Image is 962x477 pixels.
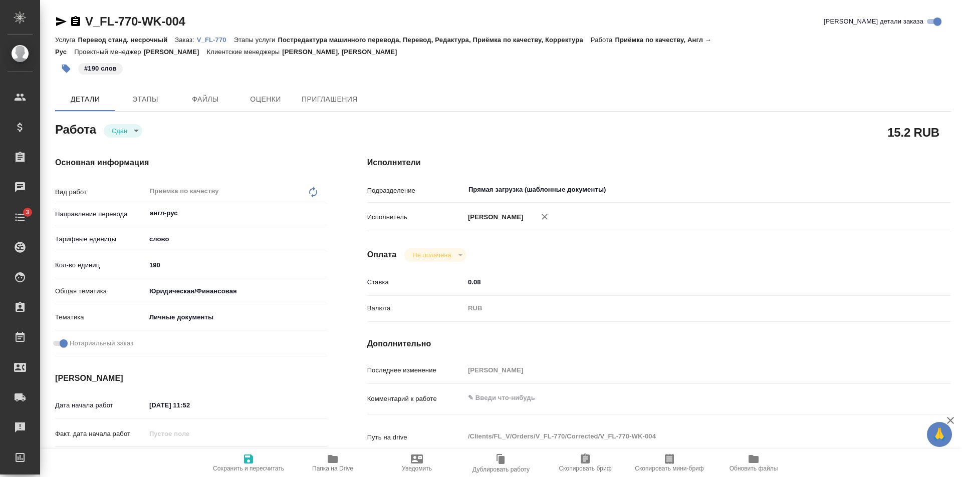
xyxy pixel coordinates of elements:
p: [PERSON_NAME] [144,48,207,56]
p: Работа [591,36,615,44]
span: Обновить файлы [730,465,778,472]
h4: Основная информация [55,157,327,169]
span: Детали [61,93,109,106]
button: Дублировать работу [459,449,543,477]
div: Юридическая/Финансовая [146,283,327,300]
div: RUB [464,300,902,317]
button: Сохранить и пересчитать [206,449,291,477]
a: V_FL-770 [197,35,234,44]
span: [PERSON_NAME] детали заказа [824,17,923,27]
p: Тарифные единицы [55,234,146,244]
p: #190 слов [84,64,117,74]
span: Папка на Drive [312,465,353,472]
p: Перевод станд. несрочный [78,36,175,44]
input: ✎ Введи что-нибудь [146,398,233,412]
textarea: /Clients/FL_V/Orders/V_FL-770/Corrected/V_FL-770-WK-004 [464,428,902,445]
p: Общая тематика [55,286,146,296]
button: Не оплачена [409,251,454,259]
h4: Дополнительно [367,338,951,350]
p: Подразделение [367,186,464,196]
h4: Исполнители [367,157,951,169]
p: Исполнитель [367,212,464,222]
button: 🙏 [927,422,952,447]
p: Ставка [367,277,464,287]
p: Факт. дата начала работ [55,429,146,439]
span: Этапы [121,93,169,106]
p: Постредактура машинного перевода, Перевод, Редактура, Приёмка по качеству, Корректура [278,36,590,44]
p: Направление перевода [55,209,146,219]
p: Проектный менеджер [74,48,143,56]
input: Пустое поле [146,426,233,441]
button: Open [897,189,899,191]
p: [PERSON_NAME], [PERSON_NAME] [282,48,404,56]
span: Файлы [181,93,229,106]
p: V_FL-770 [197,36,234,44]
button: Удалить исполнителя [534,206,556,228]
p: Этапы услуги [234,36,278,44]
p: Тематика [55,312,146,322]
span: Сохранить и пересчитать [213,465,284,472]
a: V_FL-770-WK-004 [85,15,185,28]
button: Скопировать мини-бриф [627,449,711,477]
button: Open [322,212,324,214]
h2: Работа [55,120,96,138]
button: Скопировать ссылку для ЯМессенджера [55,16,67,28]
span: Уведомить [402,465,432,472]
button: Папка на Drive [291,449,375,477]
p: Кол-во единиц [55,260,146,270]
div: слово [146,231,327,248]
button: Обновить файлы [711,449,796,477]
p: Заказ: [175,36,196,44]
h2: 15.2 RUB [887,124,939,141]
span: Скопировать мини-бриф [635,465,703,472]
div: Личные документы [146,309,327,326]
div: Сдан [404,248,466,262]
span: Нотариальный заказ [70,338,133,348]
span: 190 слов [77,64,124,72]
span: Скопировать бриф [559,465,611,472]
div: Сдан [104,124,142,138]
span: Оценки [242,93,290,106]
h4: [PERSON_NAME] [55,372,327,384]
p: Последнее изменение [367,365,464,375]
input: Пустое поле [464,363,902,377]
p: Дата начала работ [55,400,146,410]
span: 3 [20,207,35,217]
p: Услуга [55,36,78,44]
input: ✎ Введи что-нибудь [146,258,327,272]
button: Уведомить [375,449,459,477]
button: Добавить тэг [55,58,77,80]
p: Валюта [367,303,464,313]
p: [PERSON_NAME] [464,212,524,222]
input: ✎ Введи что-нибудь [464,275,902,289]
p: Клиентские менеджеры [207,48,283,56]
span: Дублировать работу [472,466,530,473]
button: Сдан [109,127,130,135]
a: 3 [3,205,38,230]
span: Приглашения [302,93,358,106]
h4: Оплата [367,249,397,261]
button: Скопировать бриф [543,449,627,477]
p: Путь на drive [367,432,464,442]
p: Комментарий к работе [367,394,464,404]
span: 🙏 [931,424,948,445]
p: Вид работ [55,187,146,197]
button: Скопировать ссылку [70,16,82,28]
